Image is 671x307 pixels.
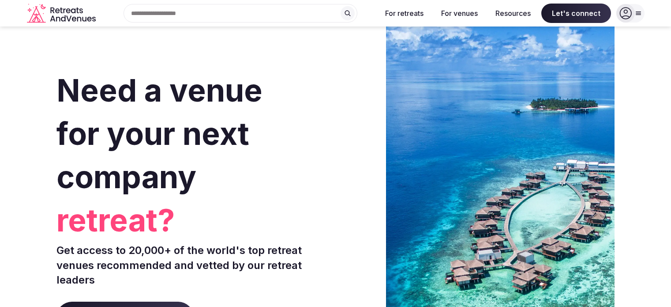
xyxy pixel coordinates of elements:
button: For venues [434,4,485,23]
button: Resources [488,4,538,23]
button: For retreats [378,4,431,23]
a: Visit the homepage [27,4,97,23]
span: retreat? [56,199,332,242]
span: Need a venue for your next company [56,72,262,196]
span: Let's connect [541,4,611,23]
p: Get access to 20,000+ of the world's top retreat venues recommended and vetted by our retreat lea... [56,243,332,288]
svg: Retreats and Venues company logo [27,4,97,23]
